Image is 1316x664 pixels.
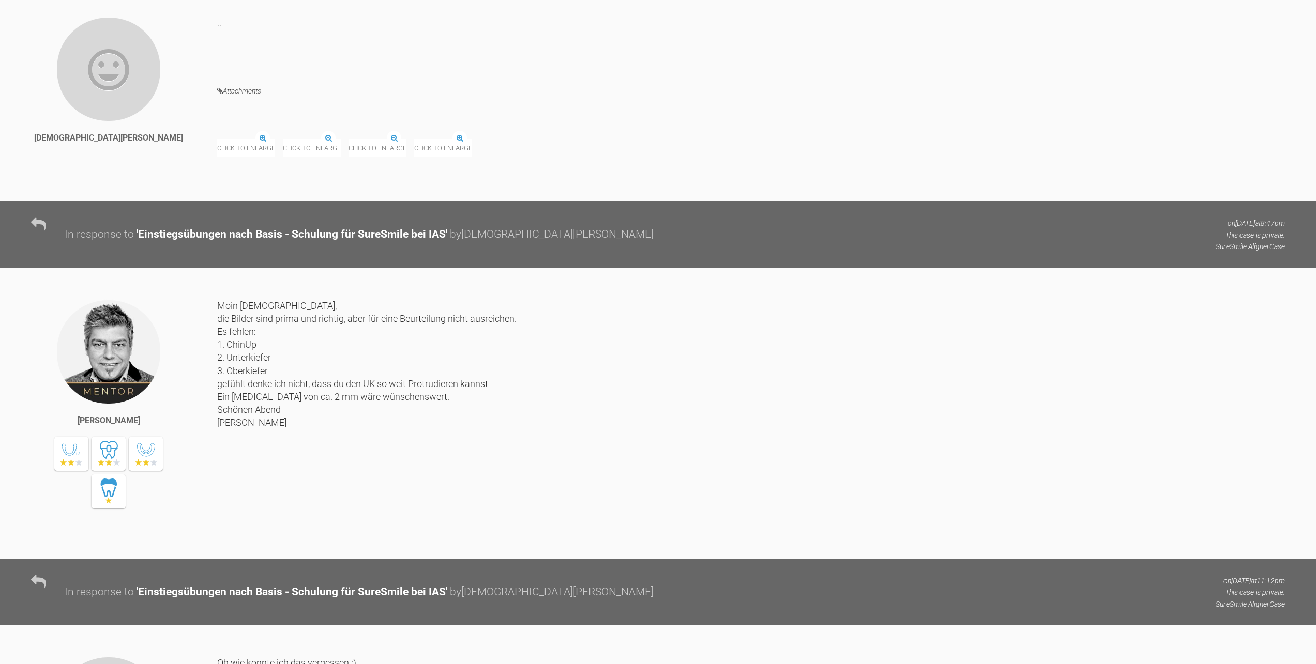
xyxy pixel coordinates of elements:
p: on [DATE] at 11:12pm [1216,575,1285,586]
div: by [DEMOGRAPHIC_DATA][PERSON_NAME] [450,226,654,243]
p: This case is private. [1216,229,1285,241]
p: This case is private. [1216,586,1285,598]
img: Jens Dr. Nolte [56,299,161,405]
div: by [DEMOGRAPHIC_DATA][PERSON_NAME] [450,583,654,601]
div: Moin [DEMOGRAPHIC_DATA], die Bilder sind prima und richtig, aber für eine Beurteilung nicht ausre... [217,299,1285,543]
div: ' Einstiegsübungen nach Basis - Schulung für SureSmile bei IAS ' [137,583,447,601]
p: SureSmile Aligner Case [1216,598,1285,610]
div: In response to [65,226,134,243]
div: ' Einstiegsübungen nach Basis - Schulung für SureSmile bei IAS ' [137,226,447,243]
div: In response to [65,583,134,601]
h4: Attachments [217,85,1285,98]
div: .. [217,17,1285,70]
span: Click to enlarge [217,139,275,157]
p: on [DATE] at 8:47pm [1216,218,1285,229]
span: Click to enlarge [414,139,472,157]
span: Click to enlarge [283,139,341,157]
div: [PERSON_NAME] [78,414,140,427]
p: SureSmile Aligner Case [1216,241,1285,252]
img: Christian Buortesch [56,17,161,122]
span: Click to enlarge [349,139,406,157]
div: [DEMOGRAPHIC_DATA][PERSON_NAME] [34,131,183,145]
